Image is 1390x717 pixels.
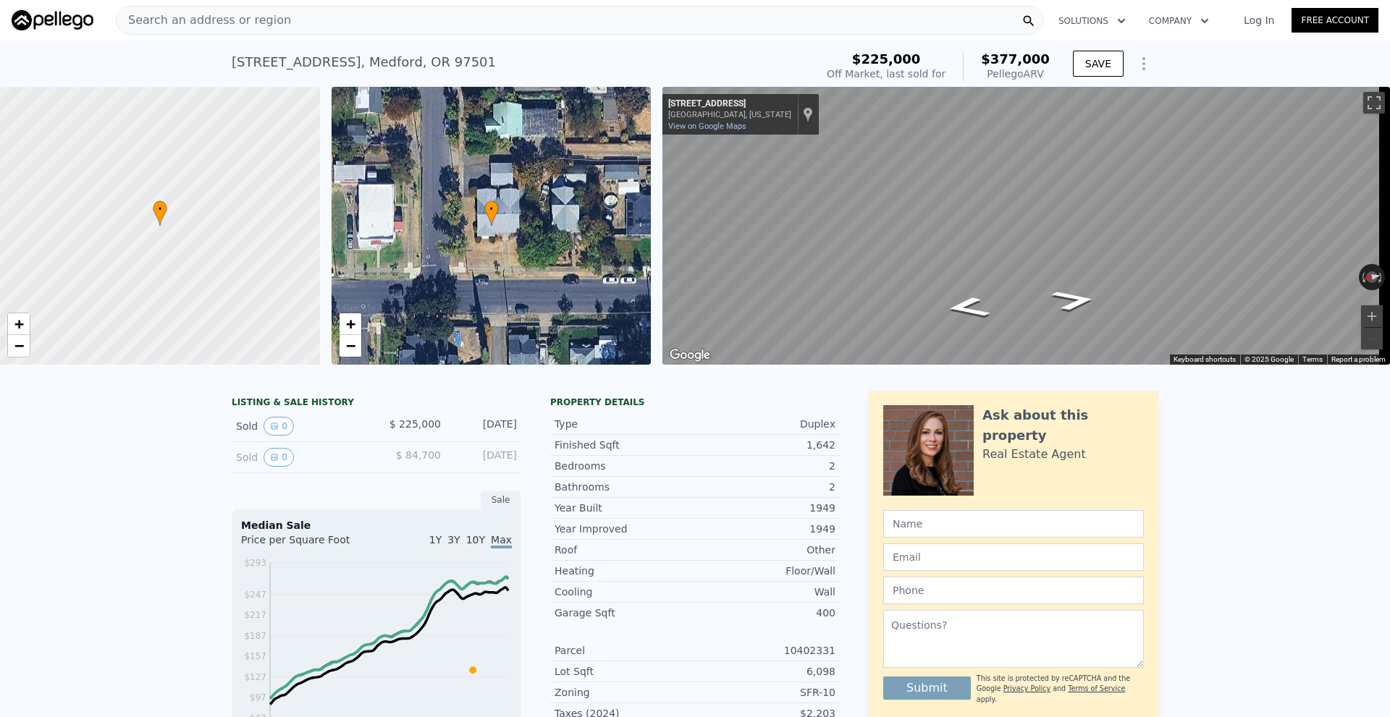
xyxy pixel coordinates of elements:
[695,643,835,658] div: 10402331
[1361,328,1383,349] button: Zoom out
[244,672,266,682] tspan: $127
[927,292,1008,323] path: Go North, Summit Ave
[244,558,266,568] tspan: $293
[1073,51,1124,77] button: SAVE
[345,315,355,333] span: +
[555,643,695,658] div: Parcel
[1359,264,1367,290] button: Rotate counterclockwise
[1358,269,1386,285] button: Reset the view
[466,534,485,546] span: 10Y
[241,518,512,533] div: Median Sale
[117,12,291,29] span: Search an address or region
[555,585,695,599] div: Cooling
[264,448,294,467] button: View historical data
[491,534,512,548] span: Max
[232,396,521,411] div: LISTING & SALE HISTORY
[695,459,835,473] div: 2
[396,449,441,461] span: $ 84,700
[1361,305,1383,327] button: Zoom in
[452,448,517,467] div: [DATE]
[1174,355,1236,365] button: Keyboard shortcuts
[232,52,496,72] div: [STREET_ADDRESS] , Medford , OR 97501
[555,480,695,494] div: Bathrooms
[883,510,1144,538] input: Name
[1068,684,1125,692] a: Terms of Service
[1226,13,1292,27] a: Log In
[981,51,1050,67] span: $377,000
[484,203,499,216] span: •
[695,438,835,452] div: 1,642
[241,533,376,556] div: Price per Square Foot
[803,106,813,122] a: Show location on map
[695,480,835,494] div: 2
[555,417,695,431] div: Type
[555,522,695,536] div: Year Improved
[695,585,835,599] div: Wall
[484,200,499,226] div: •
[340,335,361,357] a: Zoom out
[236,448,365,467] div: Sold
[14,315,24,333] span: +
[662,87,1390,365] div: Map
[244,631,266,641] tspan: $187
[695,606,835,620] div: 400
[1003,684,1050,692] a: Privacy Policy
[1292,8,1378,33] a: Free Account
[236,417,365,436] div: Sold
[452,417,517,436] div: [DATE]
[668,110,791,119] div: [GEOGRAPHIC_DATA], [US_STATE]
[550,396,840,408] div: Property details
[977,674,1144,705] div: This site is protected by reCAPTCHA and the Google and apply.
[695,685,835,700] div: SFR-10
[12,10,93,30] img: Pellego
[555,685,695,700] div: Zoning
[668,122,746,131] a: View on Google Maps
[1047,8,1137,34] button: Solutions
[982,446,1086,463] div: Real Estate Agent
[662,87,1390,365] div: Street View
[244,610,266,620] tspan: $217
[555,459,695,473] div: Bedrooms
[429,534,442,546] span: 1Y
[264,417,294,436] button: View historical data
[1137,8,1221,34] button: Company
[555,501,695,515] div: Year Built
[1302,355,1323,363] a: Terms (opens in new tab)
[695,522,835,536] div: 1949
[555,664,695,679] div: Lot Sqft
[8,335,30,357] a: Zoom out
[695,664,835,679] div: 6,098
[1033,284,1115,315] path: Go South, Summit Ave
[555,606,695,620] div: Garage Sqft
[555,438,695,452] div: Finished Sqft
[153,203,167,216] span: •
[250,692,266,703] tspan: $97
[8,313,30,335] a: Zoom in
[981,67,1050,81] div: Pellego ARV
[982,405,1144,446] div: Ask about this property
[695,543,835,557] div: Other
[481,491,521,509] div: Sale
[1244,355,1294,363] span: © 2025 Google
[666,346,714,365] a: Open this area in Google Maps (opens a new window)
[695,501,835,515] div: 1949
[555,543,695,557] div: Roof
[1378,264,1386,290] button: Rotate clockwise
[852,51,921,67] span: $225,000
[1129,49,1158,78] button: Show Options
[153,200,167,226] div: •
[668,98,791,110] div: [STREET_ADDRESS]
[340,313,361,335] a: Zoom in
[1331,355,1386,363] a: Report a problem
[244,590,266,600] tspan: $247
[827,67,945,81] div: Off Market, last sold for
[244,651,266,661] tspan: $157
[389,418,441,430] span: $ 225,000
[555,564,695,578] div: Heating
[695,417,835,431] div: Duplex
[883,543,1144,571] input: Email
[447,534,460,546] span: 3Y
[883,577,1144,604] input: Phone
[345,336,355,355] span: −
[14,336,24,355] span: −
